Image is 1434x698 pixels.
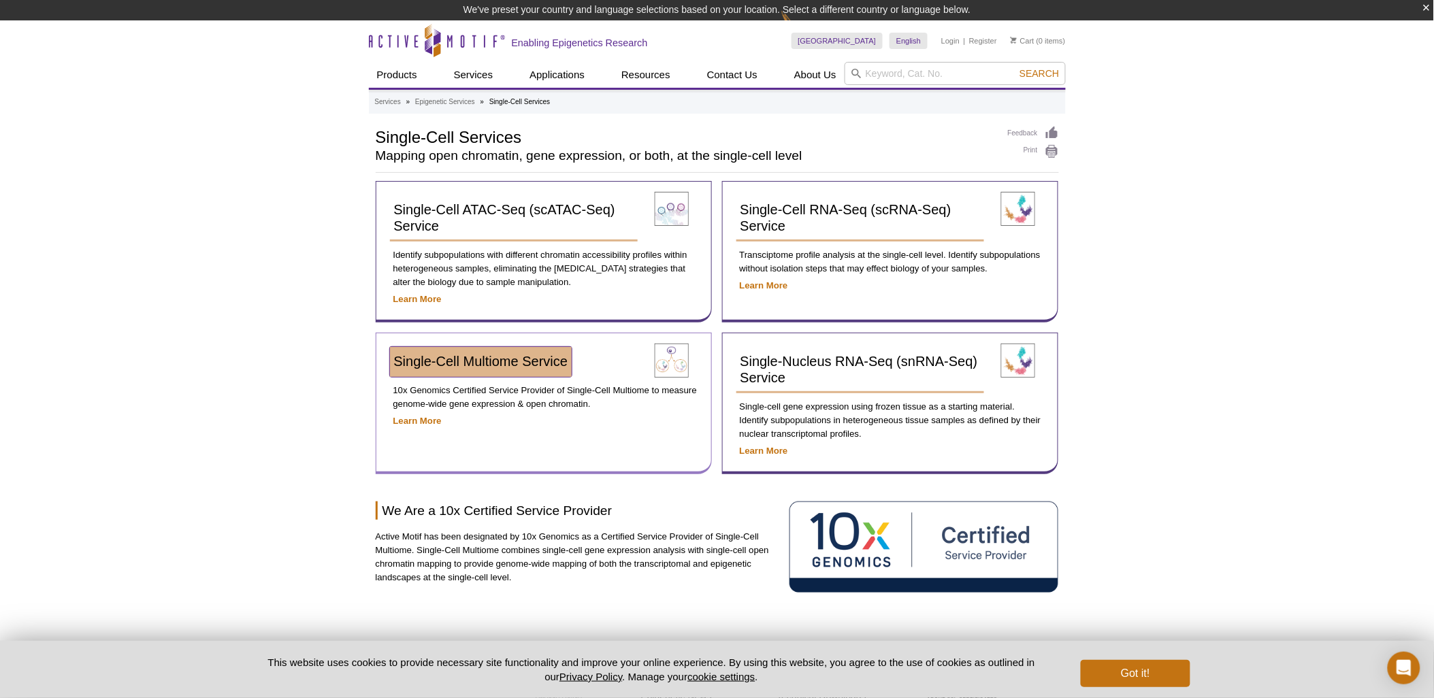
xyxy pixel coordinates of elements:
p: This website uses cookies to provide necessary site functionality and improve your online experie... [244,655,1059,684]
a: Learn More [740,280,788,290]
a: Print [1008,144,1059,159]
button: Got it! [1081,660,1190,687]
img: Single-Cell Multiome Service​ [655,344,689,378]
a: Cart [1011,36,1034,46]
h2: We Are a 10x Certified Service Provider [376,501,779,520]
a: Applications [521,62,593,88]
li: » [480,98,485,105]
button: Search [1015,67,1063,80]
a: Register [969,36,997,46]
img: Change Here [781,10,817,42]
p: Identify subpopulations with different chromatin accessibility profiles within heterogeneous samp... [390,248,698,289]
button: cookie settings [687,671,755,682]
a: Resources [613,62,679,88]
a: About Us [786,62,845,88]
a: Single-Cell ATAC-Seq (scATAC-Seq) Service [390,195,638,242]
li: | [964,33,966,49]
img: Your Cart [1011,37,1017,44]
a: Single-Cell Multiome Service​ [390,347,572,377]
li: (0 items) [1011,33,1066,49]
li: » [406,98,410,105]
a: Products [369,62,425,88]
img: Single-Nucleus RNA-Seq (snRNA-Seq) Service [1001,344,1035,378]
p: Single-cell gene expression using frozen tissue as a starting material. Identify subpopulations i... [736,400,1044,441]
li: Single-Cell Services [489,98,550,105]
a: English [890,33,928,49]
h1: Single-Cell Services [376,126,994,146]
p: Active Motif has been designated by 10x Genomics as a Certified Service Provider of Single-Cell M... [376,530,779,584]
a: Epigenetic Services [415,96,475,108]
span: Single-Nucleus RNA-Seq (snRNA-Seq) Service​ [740,354,978,385]
a: Learn More [740,446,788,456]
h2: Mapping open chromatin, gene expression, or both, at the single-cell level [376,150,994,162]
a: Contact Us [699,62,766,88]
a: [GEOGRAPHIC_DATA] [792,33,883,49]
a: Services [446,62,502,88]
a: Feedback [1008,126,1059,141]
a: Single-Cell RNA-Seq (scRNA-Seq) Service [736,195,984,242]
input: Keyword, Cat. No. [845,62,1066,85]
img: Single-Cell ATAC-Seq (scATAC-Seq) Service [655,192,689,226]
span: Single-Cell RNA-Seq (scRNA-Seq) Service [740,202,951,233]
p: Transciptome profile analysis at the single-cell level. Identify subpopulations without isolation... [736,248,1044,276]
a: Login [941,36,960,46]
span: Single-Cell Multiome Service​ [394,354,568,369]
a: Single-Nucleus RNA-Seq (snRNA-Seq) Service​ [736,347,984,393]
a: Learn More [393,294,442,304]
a: Services [375,96,401,108]
img: 10X Genomics Certified Service Provider [789,501,1059,593]
span: Search [1020,68,1059,79]
h2: Enabling Epigenetics Research [512,37,648,49]
img: Single-Cell RNA-Seq (scRNA-Seq) Service [1001,192,1035,226]
div: Open Intercom Messenger [1388,652,1420,684]
p: 10x Genomics Certified Service Provider of Single-Cell Multiome to measure genome-wide gene expre... [390,384,698,411]
a: Learn More [393,416,442,426]
a: Privacy Policy [559,671,622,682]
span: Single-Cell ATAC-Seq (scATAC-Seq) Service [394,202,615,233]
